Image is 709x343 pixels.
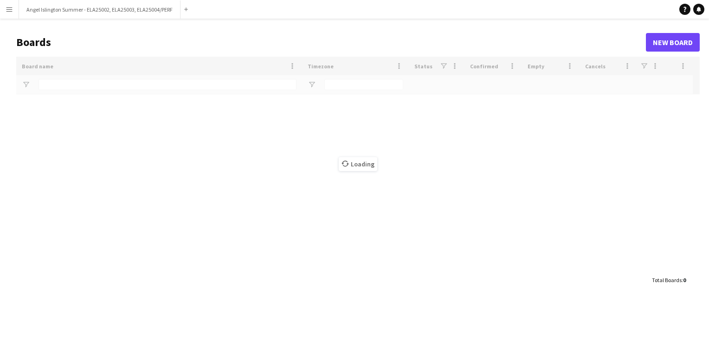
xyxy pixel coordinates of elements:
button: Angel Islington Summer - ELA25002, ELA25003, ELA25004/PERF [19,0,180,19]
span: Loading [339,157,377,171]
h1: Boards [16,35,646,49]
div: : [652,271,686,289]
a: New Board [646,33,700,52]
span: Total Boards [652,277,682,284]
span: 0 [683,277,686,284]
